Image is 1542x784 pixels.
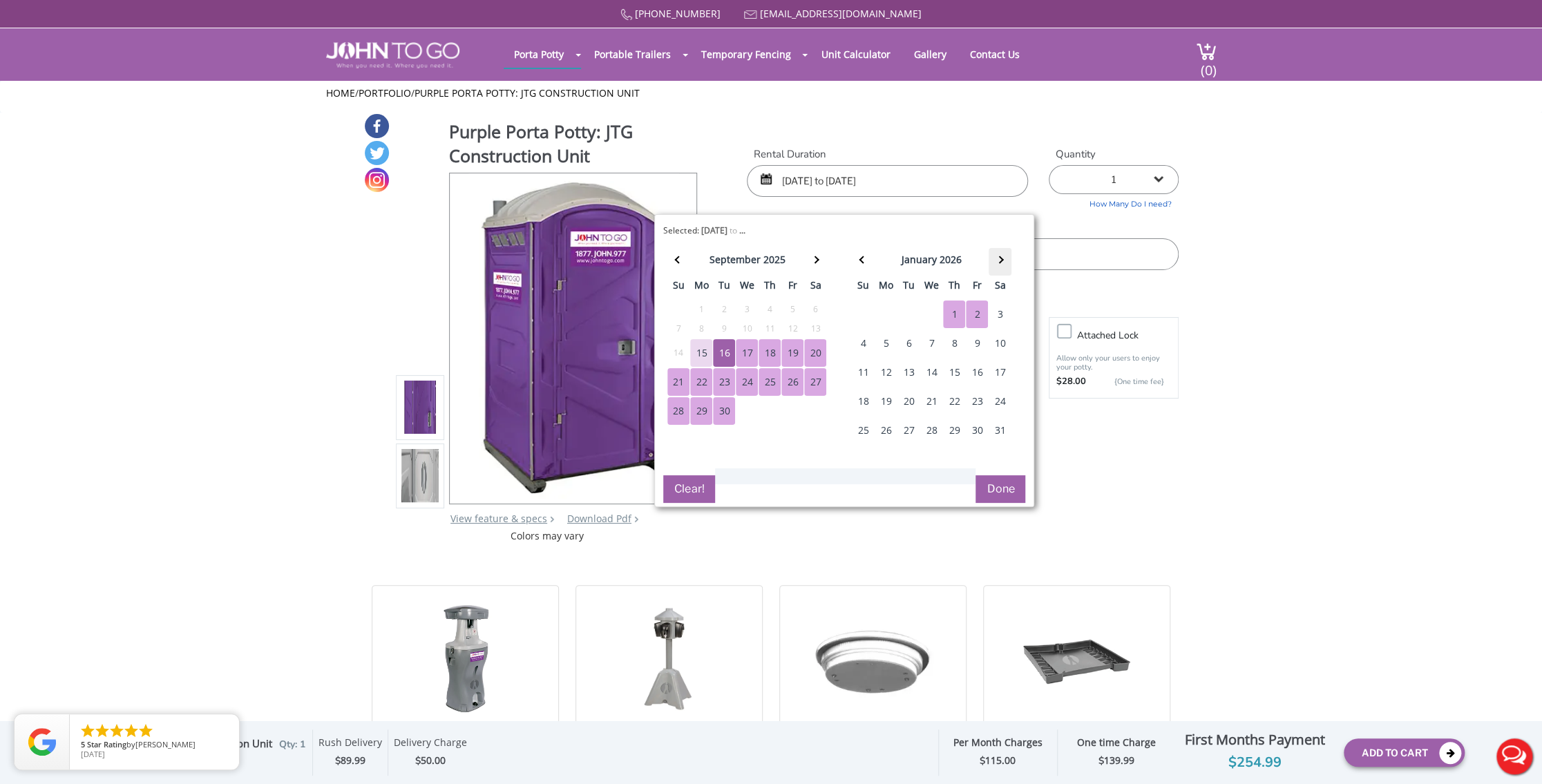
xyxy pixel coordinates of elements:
[736,302,758,317] div: 3
[87,739,126,749] span: Star Rating
[415,86,640,99] a: Purple Porta Potty: JTG Construction Unit
[468,173,679,499] img: Product
[450,512,547,525] a: View feature & specs
[709,250,760,269] div: september
[989,388,1011,415] div: 24
[989,300,1011,328] div: 3
[584,41,681,68] a: Portable Trailers
[318,736,382,753] div: Rush Delivery
[638,603,700,714] img: 17
[875,276,897,300] th: mo
[739,224,745,236] b: ...
[690,368,712,396] div: 22
[1175,728,1333,752] div: First Months Payment
[759,276,781,300] th: th
[81,740,228,750] span: by
[875,388,897,415] div: 19
[1077,327,1185,344] h3: Attached lock
[759,368,781,396] div: 25
[943,417,965,444] div: 29
[985,754,1016,767] span: 115.00
[94,723,111,739] li: 
[875,358,897,386] div: 12
[943,329,965,357] div: 8
[713,397,735,425] div: 30
[79,723,96,739] li: 
[667,368,689,396] div: 21
[1056,375,1086,389] strong: $28.00
[953,736,1043,749] strong: Per Month Charges
[744,10,757,19] img: Mail
[504,41,574,68] a: Porta Potty
[326,86,1217,100] ul: / /
[341,754,365,767] span: 89.99
[747,165,1028,197] input: Start date | End date
[1104,754,1134,767] span: 139.99
[1196,42,1217,61] img: cart a
[123,723,140,739] li: 
[943,300,965,328] div: 1
[729,224,736,236] span: to
[690,276,713,300] th: mo
[980,754,1016,767] strong: $
[897,276,920,300] th: tu
[663,224,698,236] span: Selected:
[966,300,988,328] div: 2
[794,603,952,714] img: 17
[429,603,502,714] img: 17
[975,475,1025,503] button: Done
[897,388,920,415] div: 20
[897,358,920,386] div: 13
[852,358,874,386] div: 11
[760,7,922,20] a: [EMAIL_ADDRESS][DOMAIN_NAME]
[1093,375,1164,389] p: {One time fee}
[713,276,736,300] th: tu
[1077,736,1156,749] strong: One time Charge
[875,329,897,357] div: 5
[326,86,355,99] a: Home
[449,119,698,171] h1: Purple Porta Potty: JTG Construction Unit
[701,224,727,236] b: [DATE]
[736,276,759,300] th: we
[713,368,735,396] div: 23
[667,397,689,425] div: 28
[897,329,920,357] div: 6
[28,728,56,756] img: Review Rating
[804,321,826,336] div: 13
[810,41,900,68] a: Unit Calculator
[691,41,801,68] a: Temporary Fencing
[781,276,804,300] th: fr
[667,276,690,300] th: su
[920,329,942,357] div: 7
[989,358,1011,386] div: 17
[989,276,1011,300] th: sa
[959,41,1029,68] a: Contact Us
[966,388,988,415] div: 23
[713,321,735,336] div: 9
[852,276,875,300] th: su
[365,114,389,138] a: Facebook
[401,245,439,571] img: Product
[759,302,781,317] div: 4
[394,753,467,769] div: $
[634,516,638,522] img: chevron.png
[920,276,943,300] th: we
[1344,738,1465,767] button: Add To Cart
[852,388,874,415] div: 18
[550,516,554,522] img: right arrow icon
[902,250,937,269] div: january
[966,417,988,444] div: 30
[943,388,965,415] div: 22
[943,276,966,300] th: th
[81,739,85,749] span: 5
[759,339,781,367] div: 18
[804,276,827,300] th: sa
[920,358,942,386] div: 14
[620,9,632,21] img: Call
[279,738,305,751] span: Qty: 1
[326,42,459,68] img: JOHN to go
[966,329,988,357] div: 9
[989,329,1011,357] div: 10
[1021,603,1132,714] img: 17
[920,388,942,415] div: 21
